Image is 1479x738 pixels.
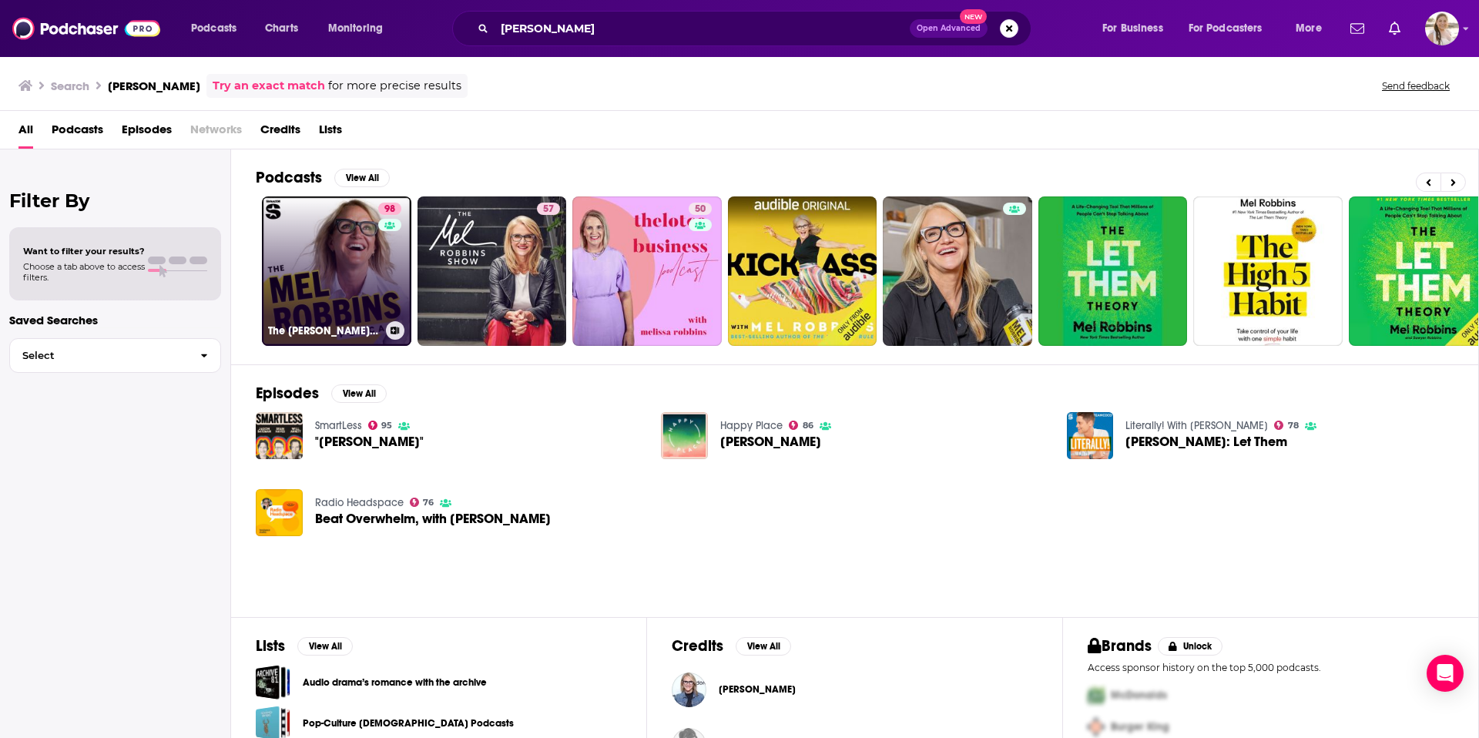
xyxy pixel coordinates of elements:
button: Unlock [1158,637,1223,656]
a: Show notifications dropdown [1383,15,1407,42]
a: CreditsView All [672,636,791,656]
a: 57 [537,203,560,215]
a: Radio Headspace [315,496,404,509]
button: View All [736,637,791,656]
span: Burger King [1111,720,1169,733]
span: Networks [190,117,242,149]
h3: The [PERSON_NAME] Podcast [268,324,380,337]
a: SmartLess [315,419,362,432]
h2: Brands [1088,636,1152,656]
a: 86 [789,421,813,430]
a: Lists [319,117,342,149]
button: open menu [1179,16,1285,41]
a: Mel Robbins: Let Them [1125,435,1287,448]
button: View All [334,169,390,187]
span: Podcasts [191,18,236,39]
img: First Pro Logo [1082,679,1111,711]
a: Literally! With Rob Lowe [1125,419,1268,432]
span: 57 [543,202,554,217]
span: "[PERSON_NAME]" [315,435,424,448]
button: open menu [1092,16,1182,41]
span: Want to filter your results? [23,246,145,257]
span: 50 [695,202,706,217]
a: 50 [572,196,722,346]
a: PodcastsView All [256,168,390,187]
span: [PERSON_NAME]: Let Them [1125,435,1287,448]
a: All [18,117,33,149]
p: Saved Searches [9,313,221,327]
span: For Business [1102,18,1163,39]
h3: Search [51,79,89,93]
h2: Podcasts [256,168,322,187]
span: Select [10,351,188,361]
h2: Credits [672,636,723,656]
button: open menu [180,16,257,41]
span: Open Advanced [917,25,981,32]
span: McDonalds [1111,689,1167,702]
a: 76 [410,498,434,507]
img: Mel Robbins: Let Them [1067,412,1114,459]
a: Show notifications dropdown [1344,15,1370,42]
span: [PERSON_NAME] [720,435,821,448]
button: Select [9,338,221,373]
input: Search podcasts, credits, & more... [495,16,910,41]
a: EpisodesView All [256,384,387,403]
a: 98 [378,203,401,215]
a: Try an exact match [213,77,325,95]
button: Send feedback [1377,79,1454,92]
span: 78 [1288,422,1299,429]
span: 76 [423,499,434,506]
a: 78 [1274,421,1299,430]
a: 57 [418,196,567,346]
h2: Filter By [9,190,221,212]
a: Credits [260,117,300,149]
button: Show profile menu [1425,12,1459,45]
button: open menu [1285,16,1341,41]
a: "Mel Robbins" [315,435,424,448]
a: ListsView All [256,636,353,656]
a: 98The [PERSON_NAME] Podcast [262,196,411,346]
button: Open AdvancedNew [910,19,988,38]
span: Episodes [122,117,172,149]
a: Mel Robbins [719,683,796,696]
p: Access sponsor history on the top 5,000 podcasts. [1088,662,1454,673]
span: Beat Overwhelm, with [PERSON_NAME] [315,512,551,525]
a: Pop-Culture [DEMOGRAPHIC_DATA] Podcasts [303,715,514,732]
a: Audio drama’s romance with the archive [303,674,487,691]
a: Podcasts [52,117,103,149]
img: Beat Overwhelm, with Mel Robbins [256,489,303,536]
span: Monitoring [328,18,383,39]
a: Audio drama’s romance with the archive [256,665,290,699]
img: Mel Robbins [661,412,708,459]
span: New [960,9,988,24]
h3: [PERSON_NAME] [108,79,200,93]
a: Mel Robbins [720,435,821,448]
img: Mel Robbins [672,673,706,707]
img: "Mel Robbins" [256,412,303,459]
button: open menu [317,16,403,41]
a: Happy Place [720,419,783,432]
span: 95 [381,422,392,429]
span: 98 [384,202,395,217]
a: Beat Overwhelm, with Mel Robbins [315,512,551,525]
button: Mel RobbinsMel Robbins [672,665,1038,714]
a: Charts [255,16,307,41]
img: Podchaser - Follow, Share and Rate Podcasts [12,14,160,43]
span: [PERSON_NAME] [719,683,796,696]
span: 86 [803,422,813,429]
span: More [1296,18,1322,39]
button: View All [331,384,387,403]
button: View All [297,637,353,656]
a: 95 [368,421,393,430]
span: Logged in as acquavie [1425,12,1459,45]
span: Charts [265,18,298,39]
